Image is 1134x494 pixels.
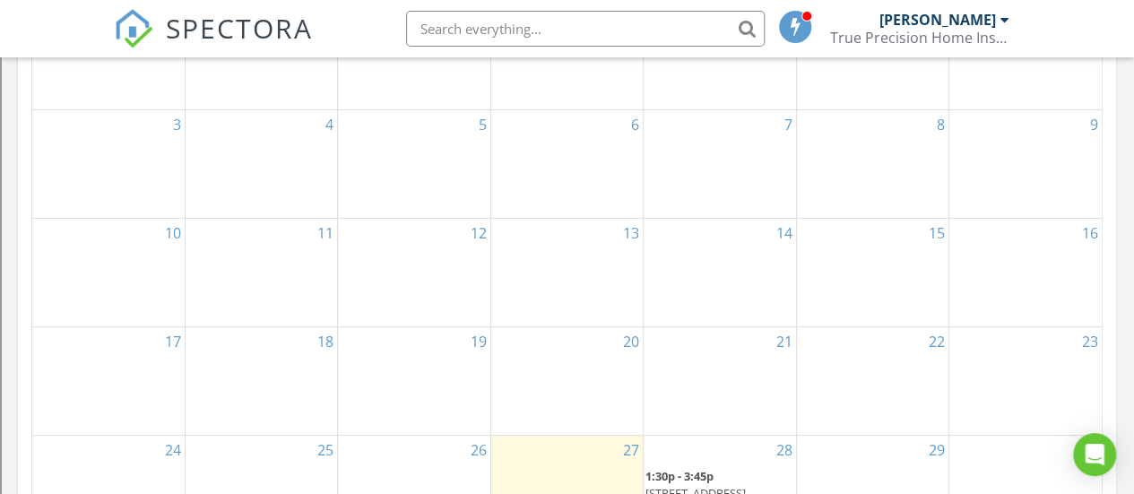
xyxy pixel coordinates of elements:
a: Go to August 6, 2025 [628,110,643,139]
div: Rename [7,104,1127,120]
a: Go to August 7, 2025 [781,110,796,139]
a: Go to August 18, 2025 [314,327,337,356]
img: The Best Home Inspection Software - Spectora [114,9,153,48]
div: Move To ... [7,39,1127,56]
div: Options [7,72,1127,88]
div: Delete [7,56,1127,72]
div: Move To ... [7,120,1127,136]
a: Go to August 14, 2025 [773,219,796,247]
a: Go to August 24, 2025 [161,436,185,464]
a: Go to August 22, 2025 [925,327,948,356]
a: SPECTORA [114,24,313,62]
a: Go to August 12, 2025 [467,219,490,247]
a: Go to August 19, 2025 [467,327,490,356]
td: Go to August 4, 2025 [185,109,337,218]
td: Go to August 15, 2025 [796,218,948,326]
td: Go to August 21, 2025 [644,326,796,435]
span: 1:30p - 3:45p [645,468,714,484]
td: Go to August 22, 2025 [796,326,948,435]
td: Go to August 12, 2025 [338,218,490,326]
input: Search everything... [406,11,765,47]
a: Go to August 5, 2025 [475,110,490,139]
a: Go to August 17, 2025 [161,327,185,356]
td: Go to August 20, 2025 [490,326,643,435]
td: Go to August 13, 2025 [490,218,643,326]
a: Go to August 23, 2025 [1078,327,1102,356]
td: Go to August 14, 2025 [644,218,796,326]
div: Sort A > Z [7,7,1127,23]
a: Go to August 21, 2025 [773,327,796,356]
div: Sort New > Old [7,23,1127,39]
a: Go to August 25, 2025 [314,436,337,464]
a: Go to August 16, 2025 [1078,219,1102,247]
div: True Precision Home Inspection [830,29,1009,47]
a: Go to August 26, 2025 [467,436,490,464]
a: Go to August 29, 2025 [925,436,948,464]
td: Go to August 3, 2025 [32,109,185,218]
td: Go to August 6, 2025 [490,109,643,218]
td: Go to August 17, 2025 [32,326,185,435]
td: Go to August 23, 2025 [949,326,1102,435]
td: Go to August 18, 2025 [185,326,337,435]
a: Go to August 4, 2025 [322,110,337,139]
td: Go to August 7, 2025 [644,109,796,218]
div: Sign out [7,88,1127,104]
a: Go to August 11, 2025 [314,219,337,247]
a: Go to August 20, 2025 [619,327,643,356]
a: Go to August 9, 2025 [1086,110,1102,139]
a: Go to August 15, 2025 [925,219,948,247]
td: Go to August 5, 2025 [338,109,490,218]
td: Go to August 10, 2025 [32,218,185,326]
a: Go to August 13, 2025 [619,219,643,247]
a: Go to August 27, 2025 [619,436,643,464]
div: [PERSON_NAME] [879,11,996,29]
td: Go to August 19, 2025 [338,326,490,435]
a: Go to August 28, 2025 [773,436,796,464]
td: Go to August 8, 2025 [796,109,948,218]
a: Go to August 10, 2025 [161,219,185,247]
span: SPECTORA [166,9,313,47]
td: Go to August 16, 2025 [949,218,1102,326]
a: Go to August 8, 2025 [933,110,948,139]
div: Open Intercom Messenger [1073,433,1116,476]
td: Go to August 11, 2025 [185,218,337,326]
a: Go to August 3, 2025 [169,110,185,139]
td: Go to August 9, 2025 [949,109,1102,218]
